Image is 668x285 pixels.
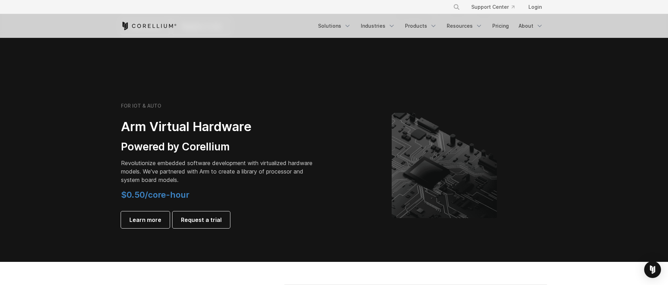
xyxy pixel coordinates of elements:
[443,20,487,32] a: Resources
[314,20,355,32] a: Solutions
[401,20,441,32] a: Products
[450,1,463,13] button: Search
[392,113,497,218] img: Corellium's ARM Virtual Hardware Platform
[121,211,170,228] a: Learn more
[488,20,513,32] a: Pricing
[314,20,547,32] div: Navigation Menu
[644,261,661,278] div: Open Intercom Messenger
[121,22,177,30] a: Corellium Home
[173,211,230,228] a: Request a trial
[514,20,547,32] a: About
[357,20,399,32] a: Industries
[121,140,317,154] h3: Powered by Corellium
[121,159,317,184] p: Revolutionize embedded software development with virtualized hardware models. We've partnered wit...
[466,1,520,13] a: Support Center
[181,216,222,224] span: Request a trial
[129,216,161,224] span: Learn more
[121,119,317,135] h2: Arm Virtual Hardware
[445,1,547,13] div: Navigation Menu
[523,1,547,13] a: Login
[121,103,161,109] h6: FOR IOT & AUTO
[121,190,189,200] span: $0.50/core-hour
